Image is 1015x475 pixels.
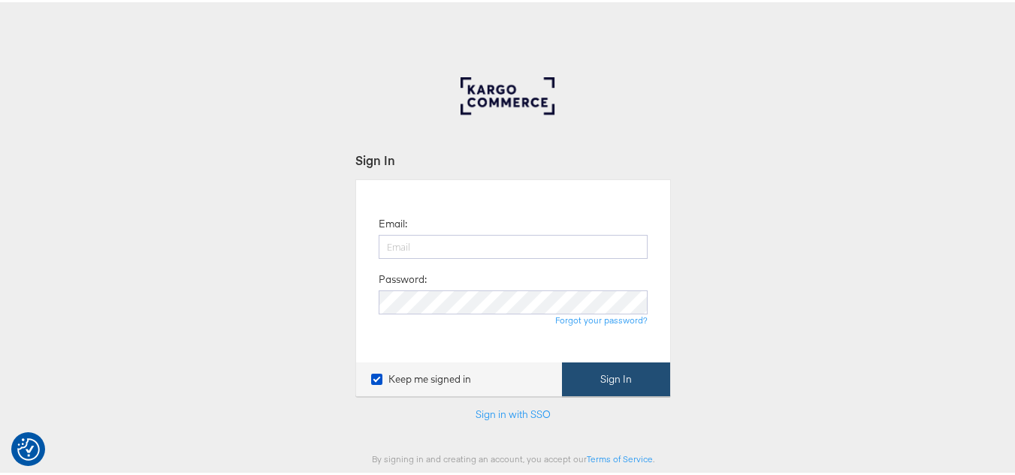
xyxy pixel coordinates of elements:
[17,436,40,458] button: Consent Preferences
[562,360,670,394] button: Sign In
[371,370,471,384] label: Keep me signed in
[476,405,551,419] a: Sign in with SSO
[555,312,648,323] a: Forgot your password?
[379,233,648,257] input: Email
[587,451,653,462] a: Terms of Service
[379,270,427,284] label: Password:
[17,436,40,458] img: Revisit consent button
[379,215,407,229] label: Email:
[355,451,671,462] div: By signing in and creating an account, you accept our .
[355,149,671,167] div: Sign In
